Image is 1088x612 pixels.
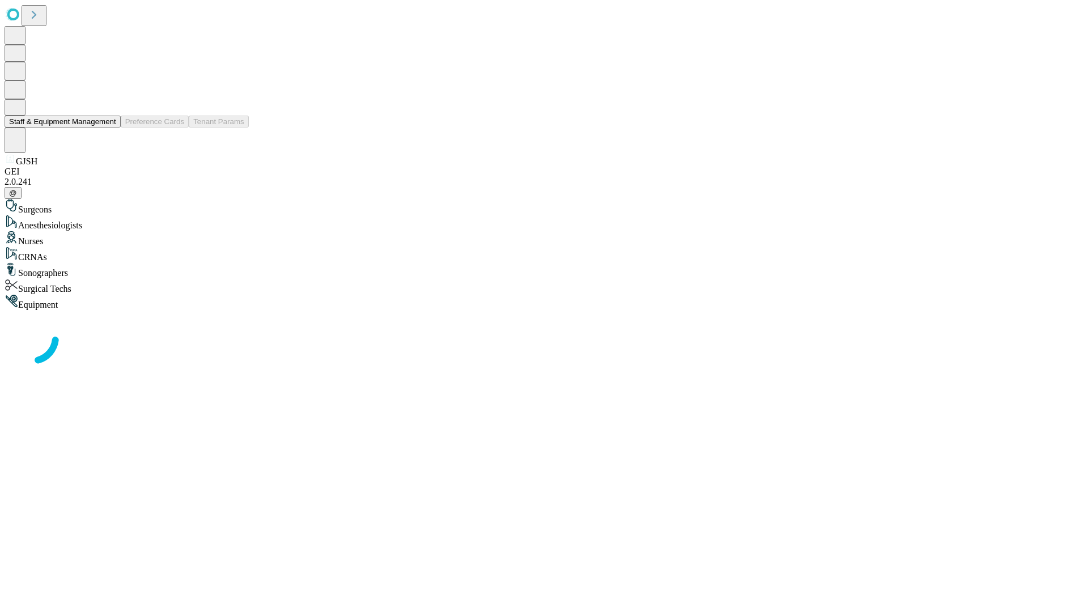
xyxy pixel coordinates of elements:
[5,262,1083,278] div: Sonographers
[16,156,37,166] span: GJSH
[5,278,1083,294] div: Surgical Techs
[189,116,249,127] button: Tenant Params
[5,116,121,127] button: Staff & Equipment Management
[121,116,189,127] button: Preference Cards
[5,231,1083,246] div: Nurses
[5,199,1083,215] div: Surgeons
[5,294,1083,310] div: Equipment
[5,246,1083,262] div: CRNAs
[5,167,1083,177] div: GEI
[5,187,22,199] button: @
[9,189,17,197] span: @
[5,215,1083,231] div: Anesthesiologists
[5,177,1083,187] div: 2.0.241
